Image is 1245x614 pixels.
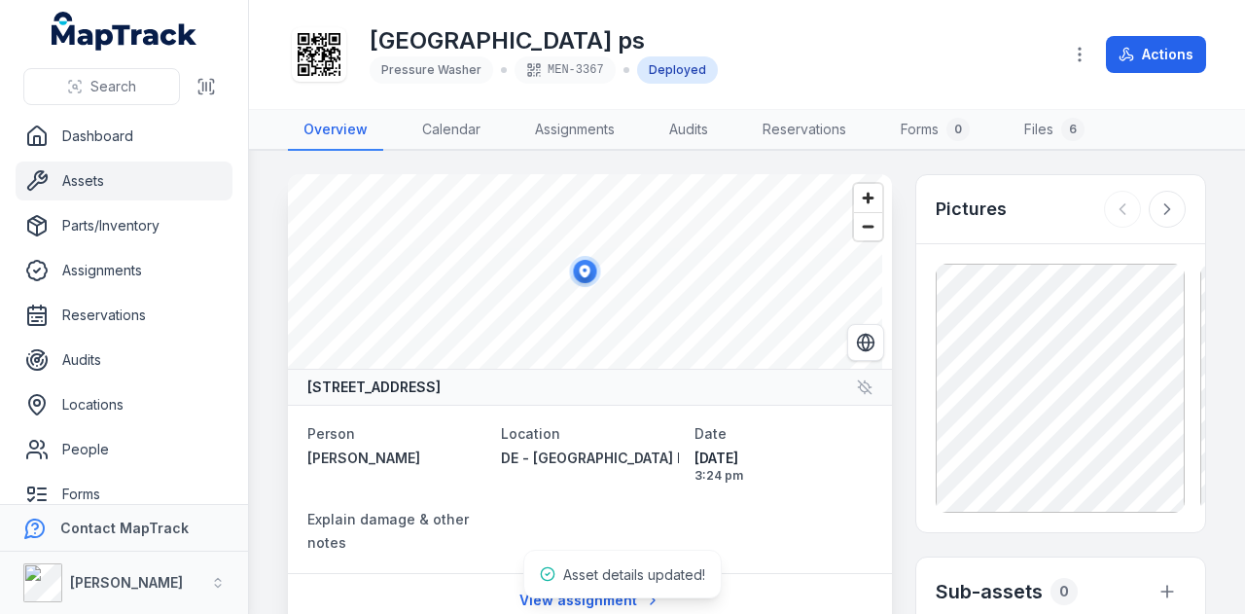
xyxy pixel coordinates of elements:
[1061,118,1085,141] div: 6
[854,212,882,240] button: Zoom out
[307,511,469,551] span: Explain damage & other notes
[747,110,862,151] a: Reservations
[90,77,136,96] span: Search
[519,110,630,151] a: Assignments
[563,566,705,583] span: Asset details updated!
[370,25,718,56] h1: [GEOGRAPHIC_DATA] ps
[307,449,485,468] a: [PERSON_NAME]
[52,12,197,51] a: MapTrack
[16,430,232,469] a: People
[501,425,560,442] span: Location
[637,56,718,84] div: Deployed
[946,118,970,141] div: 0
[694,425,727,442] span: Date
[16,341,232,379] a: Audits
[1106,36,1206,73] button: Actions
[854,184,882,212] button: Zoom in
[654,110,724,151] a: Audits
[16,206,232,245] a: Parts/Inventory
[885,110,985,151] a: Forms0
[1009,110,1100,151] a: Files6
[501,450,836,466] span: DE - [GEOGRAPHIC_DATA] PS - Southern - 89042
[936,578,1043,605] h2: Sub-assets
[847,324,884,361] button: Switch to Satellite View
[16,162,232,200] a: Assets
[407,110,496,151] a: Calendar
[307,378,441,397] strong: [STREET_ADDRESS]
[16,475,232,514] a: Forms
[501,449,679,468] a: DE - [GEOGRAPHIC_DATA] PS - Southern - 89042
[288,110,383,151] a: Overview
[60,520,189,536] strong: Contact MapTrack
[70,574,183,591] strong: [PERSON_NAME]
[16,385,232,424] a: Locations
[16,251,232,290] a: Assignments
[307,425,355,442] span: Person
[16,117,232,156] a: Dashboard
[16,296,232,335] a: Reservations
[23,68,180,105] button: Search
[1050,578,1078,605] div: 0
[381,62,481,77] span: Pressure Washer
[694,468,872,484] span: 3:24 pm
[694,449,872,468] span: [DATE]
[936,196,1007,223] h3: Pictures
[288,174,882,369] canvas: Map
[515,56,616,84] div: MEN-3367
[694,449,872,484] time: 8/14/2025, 3:24:20 PM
